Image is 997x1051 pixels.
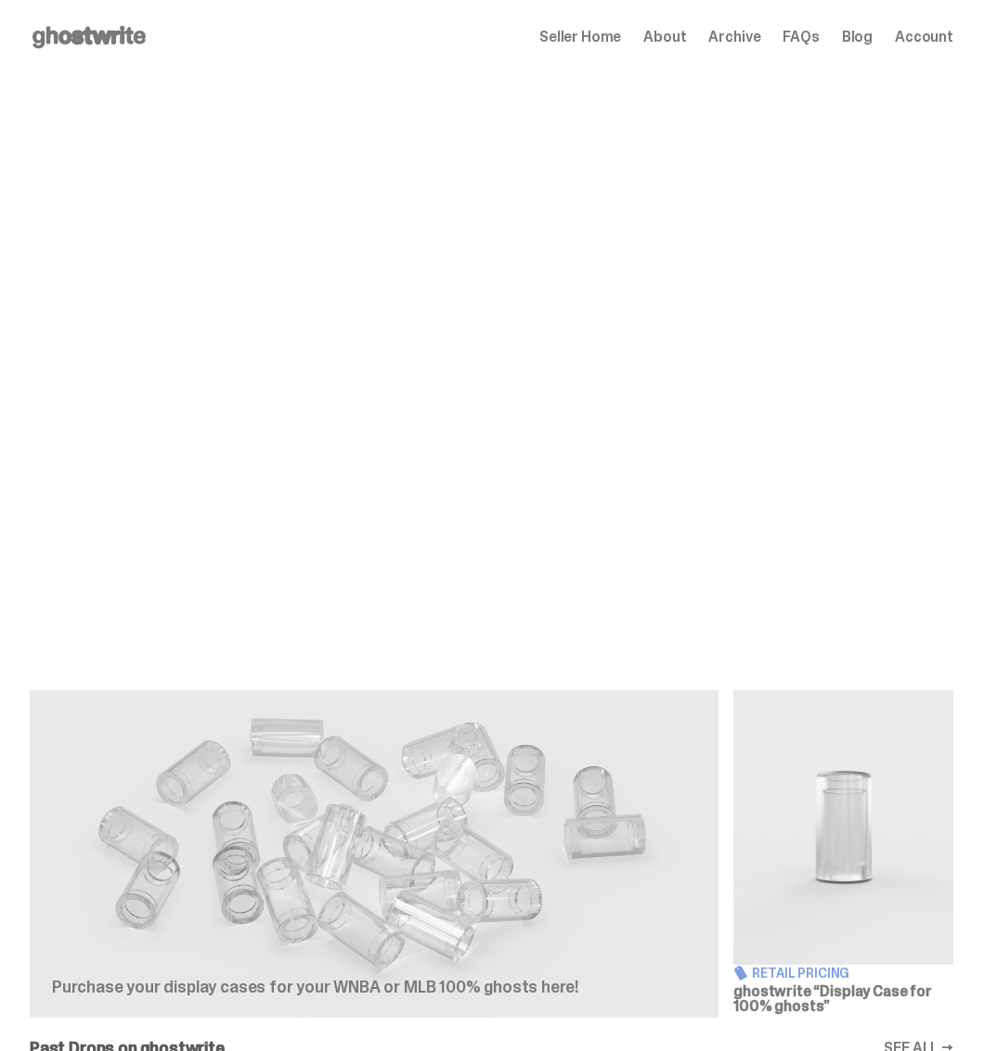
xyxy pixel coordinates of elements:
[52,408,114,423] span: Archived
[752,967,849,980] span: Retail Pricing
[30,442,402,486] h2: MLB "Game Face"
[539,30,621,45] a: Seller Home
[783,30,819,45] a: FAQs
[895,30,953,45] a: Account
[733,690,953,1018] a: Display Case for 100% ghosts Retail Pricing
[842,30,873,45] a: Blog
[52,979,646,995] p: Purchase your display cases for your WNBA or MLB 100% ghosts here!
[708,30,760,45] a: Archive
[643,30,686,45] a: About
[733,690,953,965] img: Display Case for 100% ghosts
[30,493,402,560] p: This was the first ghostwrite x MLB blind box ever created. The first MLB rookie ghosts. The firs...
[30,590,193,631] a: View the Recap
[733,984,953,1014] h3: ghostwrite “Display Case for 100% ghosts”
